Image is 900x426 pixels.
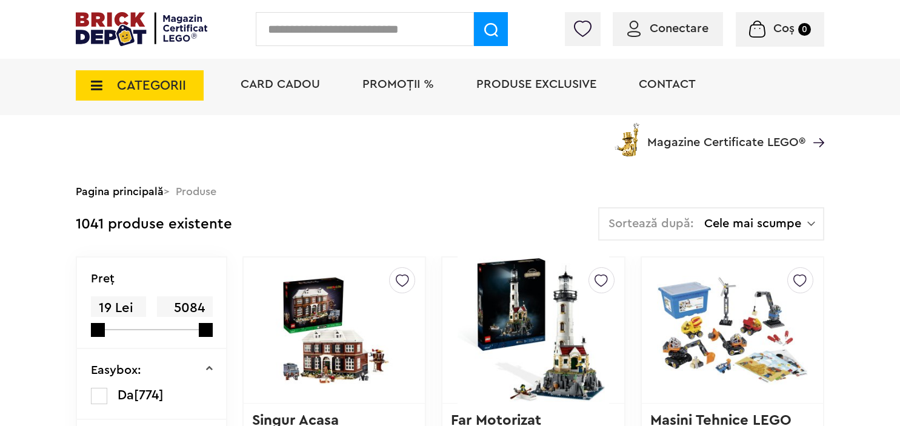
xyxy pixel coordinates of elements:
span: Cele mai scumpe [704,218,807,230]
span: Conectare [650,22,708,35]
a: PROMOȚII % [362,78,434,90]
a: Contact [639,78,696,90]
span: Coș [773,22,795,35]
div: > Produse [76,176,824,207]
span: CATEGORII [117,79,186,92]
span: Magazine Certificate LEGO® [647,121,805,148]
div: 1041 produse existente [76,207,232,242]
span: Da [118,388,134,402]
p: Easybox: [91,364,141,376]
a: Conectare [627,22,708,35]
a: Card Cadou [241,78,320,90]
a: Pagina principală [76,186,164,197]
a: Magazine Certificate LEGO® [805,121,824,133]
img: Masini Tehnice LEGO DUPLO [657,269,808,391]
span: Sortează după: [608,218,694,230]
span: 19 Lei [91,296,146,320]
span: [774] [134,388,164,402]
img: Far Motorizat [458,245,608,415]
img: Singur Acasa [259,269,410,391]
small: 0 [798,23,811,36]
p: Preţ [91,273,115,285]
span: 5084 Lei [157,296,212,336]
a: Produse exclusive [476,78,596,90]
